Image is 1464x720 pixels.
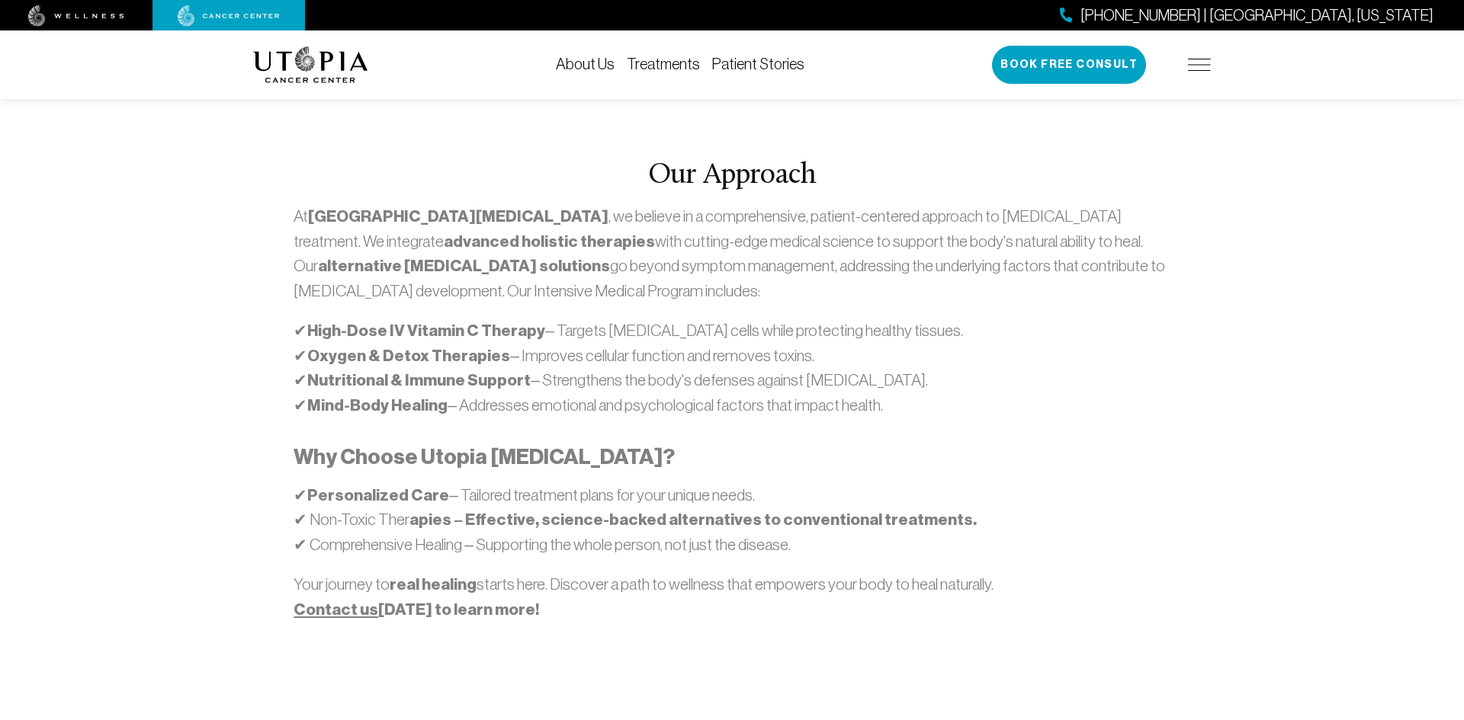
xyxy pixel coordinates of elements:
a: Treatments [627,56,700,72]
p: ✔ – Targets [MEDICAL_DATA] cells while protecting healthy tissues. ✔ – Improves cellular function... [294,318,1170,418]
strong: Oxygen & Detox Therapies [307,346,510,366]
strong: alternative [MEDICAL_DATA] solutions [318,256,610,276]
a: Contact us [294,600,378,619]
strong: advanced holistic therapies [444,232,655,251]
strong: apies – Effective, science-backed alternatives to conventional treatments. [409,510,977,530]
strong: real healing [390,574,477,594]
p: ✔ – Tailored treatment plans for your unique needs. ✔ Non-Toxic Ther ✔ Comprehensive Healing – Su... [294,483,1170,557]
span: [PHONE_NUMBER] | [GEOGRAPHIC_DATA], [US_STATE] [1080,5,1433,27]
strong: Nutritional & Immune Support [307,370,531,390]
strong: Mind-Body Healing [307,395,448,415]
a: [PHONE_NUMBER] | [GEOGRAPHIC_DATA], [US_STATE] [1060,5,1433,27]
strong: [DATE] to learn more! [294,600,539,619]
strong: High-Dose IV Vitamin C Therapy [307,321,545,341]
strong: [GEOGRAPHIC_DATA][MEDICAL_DATA] [308,206,608,226]
img: cancer center [178,5,280,27]
button: Book Free Consult [992,46,1146,84]
strong: Why Choose Utopia [MEDICAL_DATA]? [294,444,675,469]
a: Patient Stories [712,56,804,72]
a: About Us [556,56,615,72]
strong: Personalized Care [307,485,449,505]
img: icon-hamburger [1188,59,1211,71]
img: wellness [28,5,124,27]
p: At , we believe in a comprehensive, patient-centered approach to [MEDICAL_DATA] treatment. We int... [294,204,1170,302]
h2: Our Approach [294,160,1170,192]
p: Your journey to starts here. Discover a path to wellness that empowers your body to heal naturally. [294,572,1170,622]
img: logo [253,46,368,83]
